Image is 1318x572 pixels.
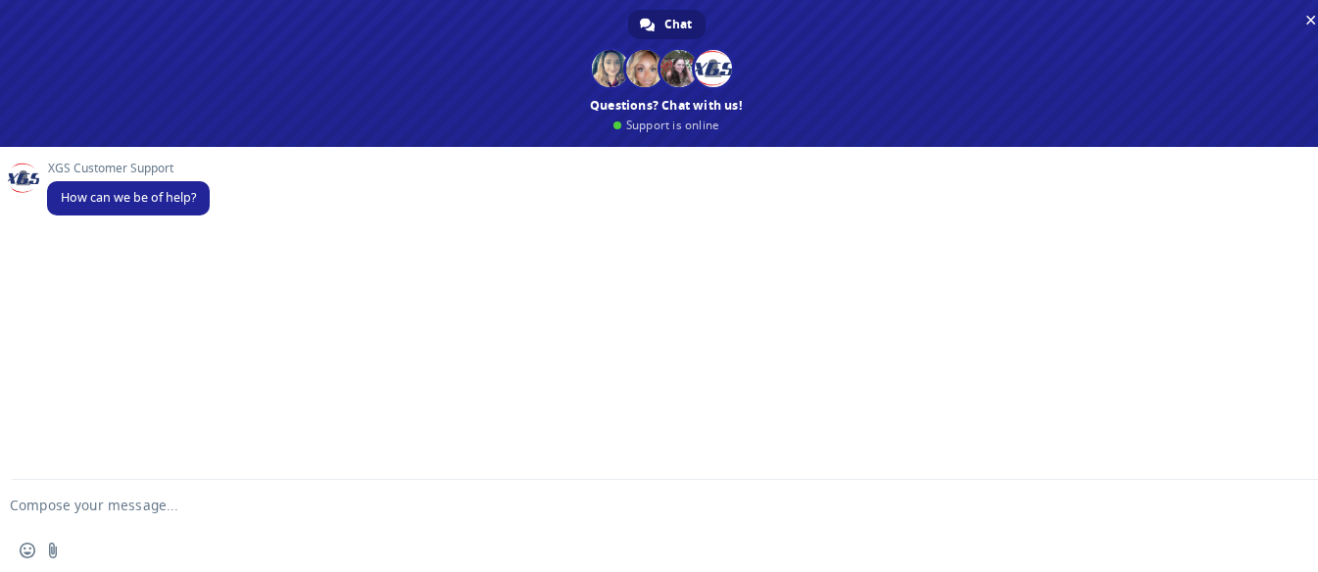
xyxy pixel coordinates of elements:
[10,497,1260,514] textarea: Compose your message...
[664,10,692,39] span: Chat
[61,189,196,206] span: How can we be of help?
[628,10,706,39] div: Chat
[20,543,35,558] span: Insert an emoji
[47,162,210,175] span: XGS Customer Support
[45,543,61,558] span: Send a file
